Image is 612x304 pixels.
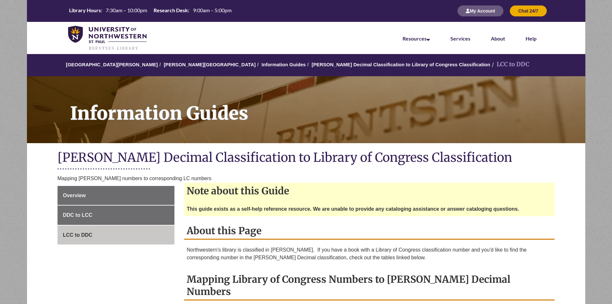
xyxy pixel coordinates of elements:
h2: About this Page [184,223,554,240]
span: Mapping [PERSON_NAME] numbers to corresponding LC numbers [58,176,211,181]
a: Resources [403,35,430,41]
a: Overview [58,186,174,205]
a: Services [450,35,470,41]
a: About [491,35,505,41]
h1: Information Guides [63,76,585,135]
span: Overview [63,193,86,198]
a: Hours Today [67,7,234,15]
a: [PERSON_NAME] Decimal Classification to Library of Congress Classification [312,62,490,67]
a: [GEOGRAPHIC_DATA][PERSON_NAME] [66,62,158,67]
a: [PERSON_NAME][GEOGRAPHIC_DATA] [164,62,256,67]
strong: This guide exists as a self-help reference resource. We are unable to provide any cataloging assi... [187,206,519,212]
a: DDC to LCC [58,206,174,225]
h2: Note about this Guide [184,183,554,199]
p: Northwestern's library is classified in [PERSON_NAME]. If you have a book with a Library of Congr... [187,246,552,262]
a: My Account [457,8,503,14]
th: Library Hours: [67,7,103,14]
div: Guide Page Menu [58,186,174,245]
button: My Account [457,5,503,16]
h1: [PERSON_NAME] Decimal Classification to Library of Congress Classification [58,150,555,167]
th: Research Desk: [151,7,190,14]
li: LCC to DDC [490,60,529,69]
a: Information Guides [27,76,585,143]
img: UNWSP Library Logo [68,26,147,51]
a: Help [526,35,537,41]
span: 7:30am – 10:00pm [106,7,147,13]
a: LCC to DDC [58,226,174,245]
a: Information Guides [262,62,306,67]
a: Chat 24/7 [510,8,546,14]
span: LCC to DDC [63,232,93,238]
span: 9:00am – 5:00pm [193,7,232,13]
button: Chat 24/7 [510,5,546,16]
span: DDC to LCC [63,212,93,218]
h2: Mapping Library of Congress Numbers to [PERSON_NAME] Decimal Numbers [184,271,554,300]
